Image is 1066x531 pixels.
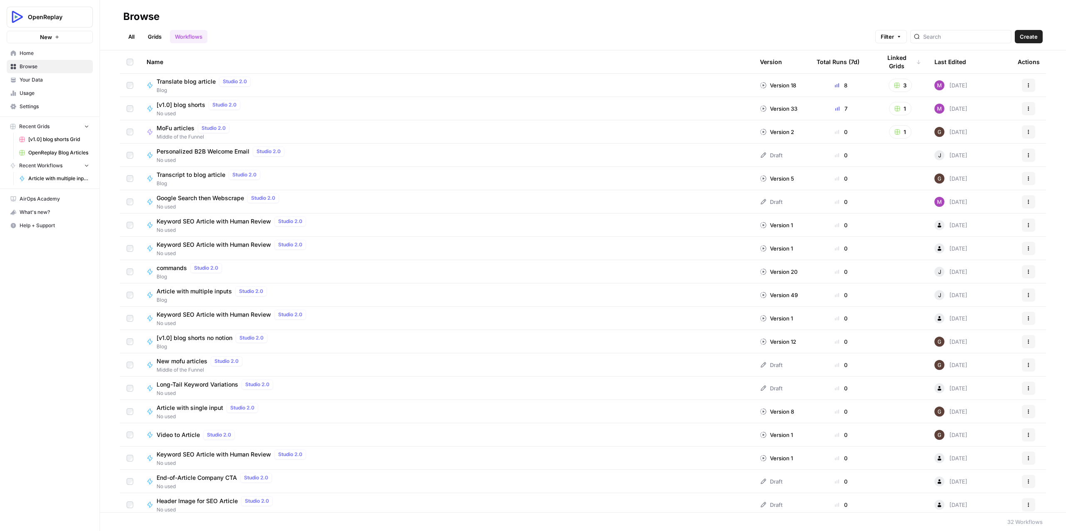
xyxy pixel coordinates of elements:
[934,360,967,370] div: [DATE]
[760,221,793,229] div: Version 1
[938,291,941,299] span: J
[157,241,271,249] span: Keyword SEO Article with Human Review
[19,123,50,130] span: Recent Grids
[760,104,797,113] div: Version 33
[20,222,89,229] span: Help + Support
[28,175,89,182] span: Article with multiple inputs
[20,89,89,97] span: Usage
[817,291,866,299] div: 0
[760,151,782,159] div: Draft
[157,273,225,280] span: Blog
[817,407,866,416] div: 0
[923,32,1008,41] input: Search
[817,104,866,113] div: 7
[7,206,93,219] button: What's new?
[7,219,93,232] button: Help + Support
[881,32,894,41] span: Filter
[934,337,944,347] img: shfdgj8c39q0xd8hzk96gotegjgp
[934,243,967,253] div: [DATE]
[7,73,93,87] a: Your Data
[7,60,93,73] a: Browse
[934,313,967,323] div: [DATE]
[760,244,793,253] div: Version 1
[157,110,244,117] span: No used
[157,287,232,295] span: Article with multiple inputs
[123,30,139,43] a: All
[257,148,281,155] span: Studio 2.0
[157,264,187,272] span: commands
[760,174,794,183] div: Version 5
[7,87,93,100] a: Usage
[157,357,207,365] span: New mofu articles
[7,159,93,172] button: Recent Workflows
[147,333,747,350] a: [v1.0] blog shorts no notionStudio 2.0Blog
[157,431,200,439] span: Video to Article
[212,101,237,109] span: Studio 2.0
[889,79,912,92] button: 3
[157,310,271,319] span: Keyword SEO Article with Human Review
[760,384,782,392] div: Draft
[938,268,941,276] span: J
[1020,32,1038,41] span: Create
[817,361,866,369] div: 0
[760,268,797,276] div: Version 20
[157,133,233,141] span: Middle of the Funnel
[934,80,967,90] div: [DATE]
[232,171,257,179] span: Studio 2.0
[934,197,967,207] div: [DATE]
[157,497,238,505] span: Header Image for SEO Article
[20,63,89,70] span: Browse
[157,156,288,164] span: No used
[214,357,239,365] span: Studio 2.0
[157,366,246,374] span: Middle of the Funnel
[20,76,89,84] span: Your Data
[817,314,866,323] div: 0
[934,407,967,417] div: [DATE]
[147,286,747,304] a: Article with multiple inputsStudio 2.0Blog
[147,77,747,94] a: Translate blog articleStudio 2.0Blog
[15,133,93,146] a: [v1.0] blog shorts Grid
[202,124,226,132] span: Studio 2.0
[157,404,223,412] span: Article with single input
[817,477,866,486] div: 0
[15,172,93,185] a: Article with multiple inputs
[934,104,967,114] div: [DATE]
[157,226,309,234] span: No used
[760,291,798,299] div: Version 49
[10,10,25,25] img: OpenReplay Logo
[157,250,309,257] span: No used
[760,314,793,323] div: Version 1
[157,194,244,202] span: Google Search then Webscrape
[28,13,78,21] span: OpenReplay
[934,453,967,463] div: [DATE]
[147,403,747,420] a: Article with single inputStudio 2.0No used
[817,384,866,392] div: 0
[223,78,247,85] span: Studio 2.0
[817,337,866,346] div: 0
[20,195,89,203] span: AirOps Academy
[147,473,747,490] a: End-of-Article Company CTAStudio 2.0No used
[157,506,276,514] span: No used
[20,50,89,57] span: Home
[147,123,747,141] a: MoFu articlesStudio 2.0Middle of the Funnel
[938,151,941,159] span: J
[934,407,944,417] img: shfdgj8c39q0xd8hzk96gotegjgp
[760,431,793,439] div: Version 1
[934,430,944,440] img: shfdgj8c39q0xd8hzk96gotegjgp
[760,337,796,346] div: Version 12
[143,30,167,43] a: Grids
[934,337,967,347] div: [DATE]
[817,128,866,136] div: 0
[147,449,747,467] a: Keyword SEO Article with Human ReviewStudio 2.0No used
[147,263,747,280] a: commandsStudio 2.0Blog
[157,450,271,459] span: Keyword SEO Article with Human Review
[40,33,52,41] span: New
[157,413,262,420] span: No used
[170,30,207,43] a: Workflows
[934,150,967,160] div: [DATE]
[147,193,747,211] a: Google Search then WebscrapeStudio 2.0No used
[194,264,218,272] span: Studio 2.0
[7,100,93,113] a: Settings
[157,320,309,327] span: No used
[1015,30,1043,43] button: Create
